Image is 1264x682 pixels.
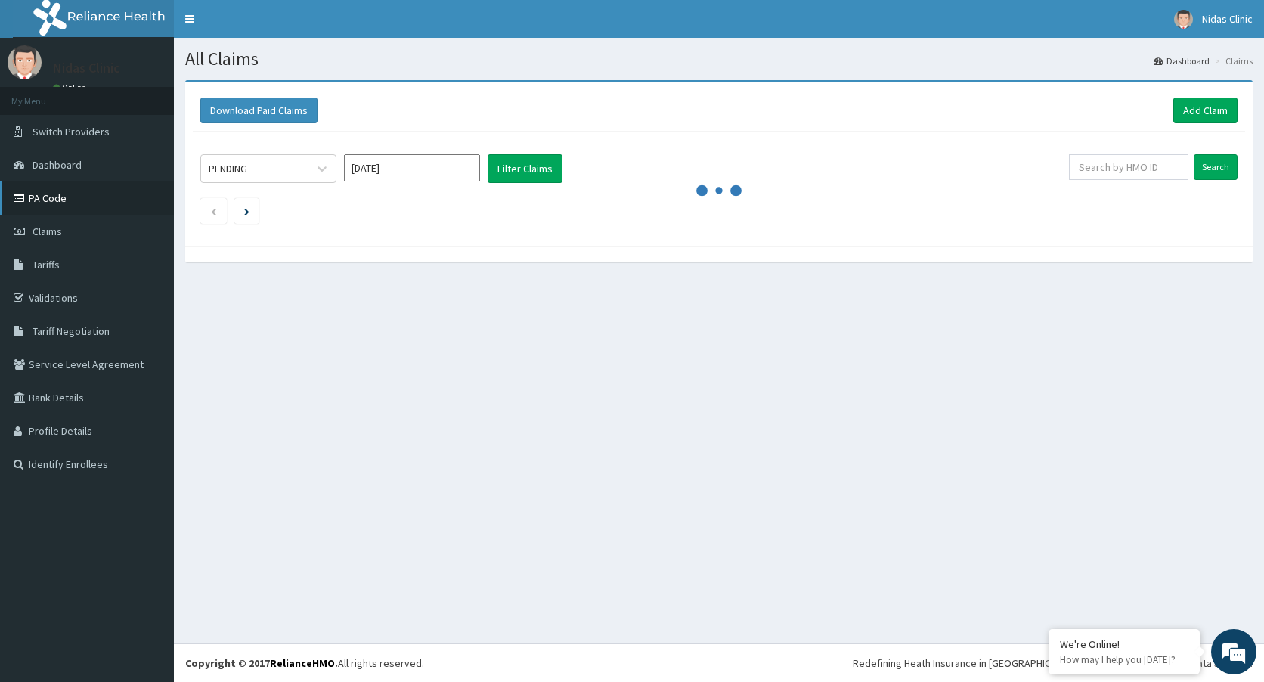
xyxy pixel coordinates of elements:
[33,324,110,338] span: Tariff Negotiation
[248,8,284,44] div: Minimize live chat window
[33,158,82,172] span: Dashboard
[1211,54,1253,67] li: Claims
[8,413,288,466] textarea: Type your message and hit 'Enter'
[174,643,1264,682] footer: All rights reserved.
[185,49,1253,69] h1: All Claims
[696,168,742,213] svg: audio-loading
[1154,54,1210,67] a: Dashboard
[1069,154,1189,180] input: Search by HMO ID
[53,82,89,93] a: Online
[33,258,60,271] span: Tariffs
[185,656,338,670] strong: Copyright © 2017 .
[28,76,61,113] img: d_794563401_company_1708531726252_794563401
[1173,98,1238,123] a: Add Claim
[200,98,318,123] button: Download Paid Claims
[1060,637,1188,651] div: We're Online!
[1202,12,1253,26] span: Nidas Clinic
[344,154,480,181] input: Select Month and Year
[1174,10,1193,29] img: User Image
[8,45,42,79] img: User Image
[88,191,209,343] span: We're online!
[209,161,247,176] div: PENDING
[244,204,249,218] a: Next page
[53,61,120,75] p: Nidas Clinic
[210,204,217,218] a: Previous page
[853,656,1253,671] div: Redefining Heath Insurance in [GEOGRAPHIC_DATA] using Telemedicine and Data Science!
[270,656,335,670] a: RelianceHMO
[33,225,62,238] span: Claims
[79,85,254,104] div: Chat with us now
[1060,653,1188,666] p: How may I help you today?
[33,125,110,138] span: Switch Providers
[1194,154,1238,180] input: Search
[488,154,562,183] button: Filter Claims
